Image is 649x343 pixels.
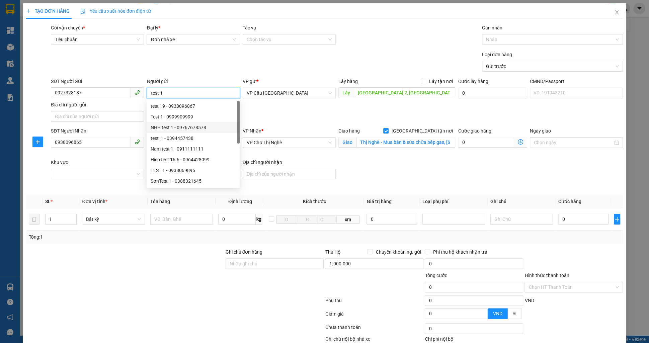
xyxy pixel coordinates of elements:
[51,78,144,85] div: SĐT Người Gửi
[147,111,240,122] div: Test 1 - 0999909999
[458,88,527,98] input: Cước lấy hàng
[614,214,620,225] button: plus
[337,216,360,224] span: cm
[373,248,423,256] span: Chuyển khoản ng. gửi
[29,233,251,241] div: Tổng: 1
[367,199,391,204] span: Giá trị hàng
[151,145,236,153] div: Nam test 1 - 0911111111
[338,137,356,148] span: Giao
[226,258,324,269] input: Ghi chú đơn hàng
[486,61,619,71] span: Gửi trước
[226,249,262,255] label: Ghi chú đơn hàng
[80,8,151,14] span: Yêu cầu xuất hóa đơn điện tử
[338,87,354,98] span: Lấy
[51,111,144,122] input: Địa chỉ của người gửi
[482,52,512,57] label: Loại đơn hàng
[51,25,85,30] span: Gói vận chuyển
[243,169,336,179] input: Địa chỉ của người nhận
[458,79,488,84] label: Cước lấy hàng
[256,214,262,225] span: kg
[147,165,240,176] div: TEST 1 - 0938069895
[243,25,256,30] label: Tác vụ
[524,298,534,303] span: VND
[151,156,236,163] div: Hiep test 16.6 - 0964428099
[135,139,140,145] span: phone
[147,154,240,165] div: Hiep test 16.6 - 0964428099
[51,101,144,108] div: Địa chỉ người gửi
[518,139,523,145] span: dollar-circle
[490,214,553,225] input: Ghi Chú
[243,78,336,85] div: VP gửi
[228,199,252,204] span: Định lượng
[425,273,447,278] span: Tổng cước
[614,217,620,222] span: plus
[430,248,490,256] span: Phí thu hộ khách nhận trả
[150,199,170,204] span: Tên hàng
[147,176,240,186] div: SơnTest 1 - 0388321645
[29,214,39,225] button: delete
[493,311,502,316] span: VND
[151,34,236,45] span: Đơn nhà xe
[55,34,140,45] span: Tiêu chuẩn
[135,90,140,95] span: phone
[243,128,261,134] span: VP Nhận
[367,214,417,225] input: 0
[276,216,297,224] input: D
[356,137,456,148] input: Giao tận nơi
[389,127,455,135] span: [GEOGRAPHIC_DATA] tận nơi
[147,25,160,30] span: Đại lý
[82,199,107,204] span: Đơn vị tính
[151,113,236,120] div: Test 1 - 0999909999
[534,139,613,146] input: Ngày giao
[297,216,318,224] input: R
[147,78,240,85] div: Người gửi
[151,135,236,142] div: test_1 - 0394457438
[318,216,337,224] input: C
[324,310,424,322] div: Giảm giá
[150,214,213,225] input: VD: Bàn, Ghế
[530,128,551,134] label: Ngày giao
[325,249,340,255] span: Thu Hộ
[32,137,43,147] button: plus
[147,122,240,133] div: NHH test 1 - 09767678578
[147,144,240,154] div: Nam test 1 - 0911111111
[426,78,455,85] span: Lấy tận nơi
[614,10,620,15] span: close
[524,273,569,278] label: Hình thức thanh toán
[303,199,326,204] span: Kích thước
[243,159,336,166] div: Địa chỉ người nhận
[558,199,581,204] span: Cước hàng
[151,124,236,131] div: NHH test 1 - 09767678578
[324,297,424,309] div: Phụ thu
[530,78,623,85] div: CMND/Passport
[458,128,491,134] label: Cước giao hàng
[607,3,626,22] button: Close
[86,214,141,224] span: Bất kỳ
[458,137,514,148] input: Cước giao hàng
[80,9,86,14] img: icon
[420,195,488,208] th: Loại phụ phí
[513,311,516,316] span: %
[338,128,360,134] span: Giao hàng
[26,9,31,13] span: plus
[33,139,43,145] span: plus
[45,199,51,204] span: SL
[488,195,556,208] th: Ghi chú
[151,102,236,110] div: test 19 - 0938096867
[482,25,502,30] label: Gán nhãn
[324,324,424,335] div: Chưa thanh toán
[354,87,456,98] input: Dọc đường
[247,88,332,98] span: VP Cầu Sài Gòn
[247,138,332,148] span: VP Chợ Thị Nghè
[151,167,236,174] div: TEST 1 - 0938069895
[51,159,144,166] div: Khu vực
[26,8,70,14] span: TẠO ĐƠN HÀNG
[147,101,240,111] div: test 19 - 0938096867
[147,133,240,144] div: test_1 - 0394457438
[51,127,144,135] div: SĐT Người Nhận
[151,177,236,185] div: SơnTest 1 - 0388321645
[338,79,358,84] span: Lấy hàng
